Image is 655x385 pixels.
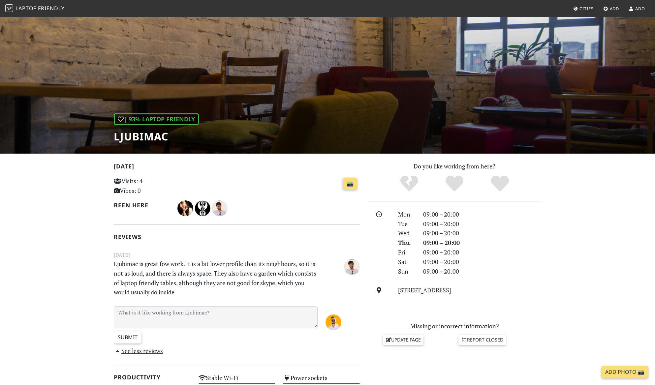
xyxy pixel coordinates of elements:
[114,202,170,209] h2: Been here
[458,335,506,345] a: Report closed
[610,6,619,12] span: Add
[212,200,228,216] img: 911-marko.jpg
[635,6,645,12] span: Ado
[419,267,545,276] div: 09:00 – 20:00
[419,257,545,267] div: 09:00 – 20:00
[394,219,419,229] div: Tue
[601,366,648,378] a: Add Photo 📸
[394,248,419,257] div: Fri
[195,200,210,216] img: 1761-george-p.jpg
[114,130,199,143] h1: Ljubimac
[343,178,357,190] a: 📸
[5,4,13,12] img: LaptopFriendly
[432,175,477,193] div: Yes
[419,238,545,248] div: 09:00 – 20:00
[114,233,360,240] h2: Reviews
[5,3,65,15] a: LaptopFriendly LaptopFriendly
[114,331,141,344] input: Submit
[419,219,545,229] div: 09:00 – 20:00
[195,204,212,212] span: george p
[368,162,541,171] p: Do you like working from here?
[114,113,199,125] div: | 93% Laptop Friendly
[394,210,419,219] div: Mon
[571,3,596,15] a: Cities
[394,238,419,248] div: Thu
[344,262,360,270] span: Marko Mitranic
[16,5,37,12] span: Laptop
[398,286,451,294] a: [STREET_ADDRESS]
[177,204,195,212] span: Tanja Nenadović
[38,5,64,12] span: Friendly
[419,248,545,257] div: 09:00 – 20:00
[368,321,541,331] p: Missing or incorrect information?
[601,3,622,15] a: Add
[326,314,341,330] img: 6837-ado.jpg
[114,374,191,381] h2: Productivity
[177,200,193,216] img: 677-tanja.jpg
[110,251,364,259] small: [DATE]
[419,228,545,238] div: 09:00 – 20:00
[114,347,163,355] a: See less reviews
[394,228,419,238] div: Wed
[212,204,228,212] span: Marko Mitranic
[579,6,593,12] span: Cities
[344,259,360,275] img: 911-marko.jpg
[419,210,545,219] div: 09:00 – 20:00
[626,3,648,15] a: Ado
[110,259,322,297] p: Ljubimac is great fow work. It is a bit lower profile than its neighbours, so it is not as loud, ...
[387,175,432,193] div: No
[394,257,419,267] div: Sat
[114,163,360,172] h2: [DATE]
[114,176,191,195] p: Visits: 4 Vibes: 0
[383,335,424,345] a: Update page
[477,175,523,193] div: Definitely!
[394,267,419,276] div: Sun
